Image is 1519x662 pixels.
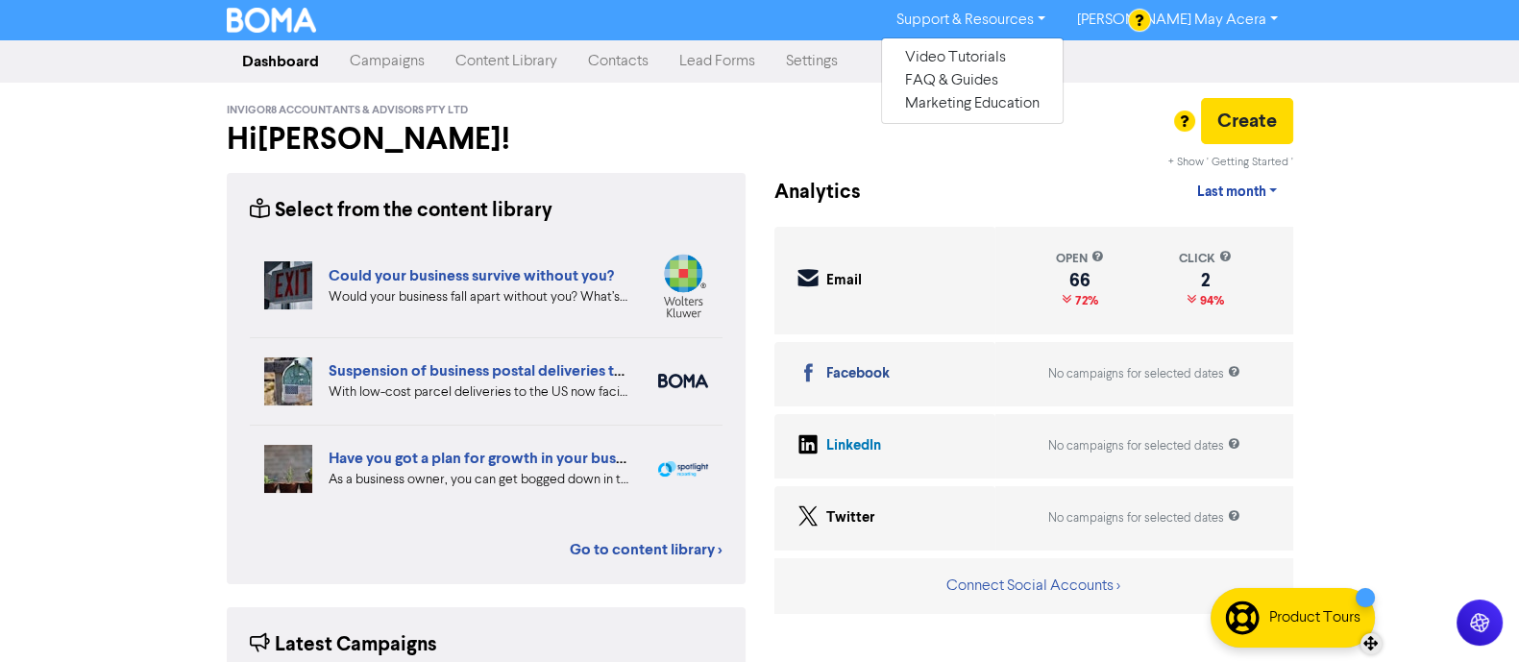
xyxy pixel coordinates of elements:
[334,42,440,81] a: Campaigns
[227,121,746,158] h2: Hi [PERSON_NAME] !
[882,92,1063,115] button: Marketing Education
[774,178,837,208] div: Analytics
[826,363,890,385] div: Facebook
[440,42,573,81] a: Content Library
[664,42,771,81] a: Lead Forms
[658,374,708,388] img: boma
[227,104,468,117] span: Invigor8 Accountants & Advisors Pty Ltd
[771,42,853,81] a: Settings
[1181,173,1292,211] a: Last month
[882,46,1063,69] button: Video Tutorials
[1061,5,1292,36] a: [PERSON_NAME] May Acera
[945,574,1121,599] button: Connect Social Accounts >
[250,630,437,660] div: Latest Campaigns
[1071,293,1098,308] span: 72%
[1048,509,1240,527] div: No campaigns for selected dates
[227,8,317,33] img: BOMA Logo
[329,287,629,307] div: Would your business fall apart without you? What’s your Plan B in case of accident, illness, or j...
[826,507,875,529] div: Twitter
[1179,250,1232,268] div: click
[329,266,614,285] a: Could your business survive without you?
[826,270,862,292] div: Email
[1196,184,1265,201] span: Last month
[329,449,657,468] a: Have you got a plan for growth in your business?
[826,435,881,457] div: LinkedIn
[570,538,723,561] a: Go to content library >
[1179,273,1232,288] div: 2
[329,382,629,403] div: With low-cost parcel deliveries to the US now facing tariffs, many international postal services ...
[1056,273,1104,288] div: 66
[1048,365,1240,383] div: No campaigns for selected dates
[881,5,1061,36] a: Support & Resources
[1423,570,1519,662] iframe: Chat Widget
[658,461,708,477] img: spotlight
[1196,293,1224,308] span: 94%
[573,42,664,81] a: Contacts
[227,42,334,81] a: Dashboard
[882,69,1063,92] button: FAQ & Guides
[1201,98,1293,144] button: Create
[1048,437,1240,455] div: No campaigns for selected dates
[329,470,629,490] div: As a business owner, you can get bogged down in the demands of day-to-day business. We can help b...
[1056,250,1104,268] div: open
[1168,154,1293,171] div: + Show ' Getting Started '
[329,361,1005,380] a: Suspension of business postal deliveries to the [GEOGRAPHIC_DATA]: what options do you have?
[250,196,552,226] div: Select from the content library
[658,254,708,318] img: wolterskluwer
